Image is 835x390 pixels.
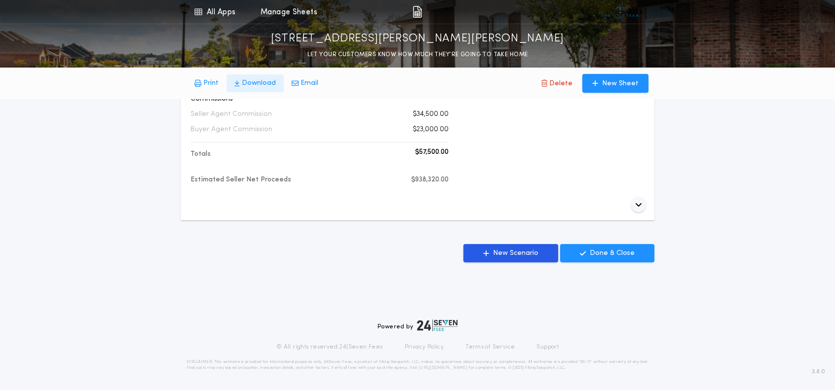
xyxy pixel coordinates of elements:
button: Download [227,74,284,92]
button: Email [284,74,326,92]
a: Support [536,343,559,351]
p: © All rights reserved. 24|Seven Fees [276,343,383,351]
p: $938,320.00 [411,175,449,185]
p: DISCLAIMER: This estimate is provided for informational purposes only. 24|Seven Fees, a product o... [187,359,648,371]
a: Privacy Policy [405,343,444,351]
p: Done & Close [590,248,635,258]
button: Print [187,74,227,92]
p: Delete [549,79,572,89]
p: New Sheet [602,79,639,89]
p: $23,000.00 [413,125,449,135]
p: $34,500.00 [413,109,449,119]
img: logo [417,319,457,331]
span: 3.8.0 [812,367,825,376]
div: Powered by [378,319,457,331]
p: LET YOUR CUSTOMERS KNOW HOW MUCH THEY’RE GOING TO TAKE HOME [307,50,528,60]
button: New Scenario [463,244,558,262]
button: Delete [533,74,580,93]
p: Email [301,78,318,88]
button: Done & Close [560,244,654,262]
p: Totals [190,149,211,159]
button: New Sheet [582,74,648,93]
img: img [413,6,422,18]
p: Seller Agent Commission [190,109,272,119]
img: vs-icon [602,7,639,17]
p: Print [203,78,219,88]
p: [STREET_ADDRESS][PERSON_NAME][PERSON_NAME] [271,31,564,47]
p: Buyer Agent Commission [190,125,272,135]
p: New Scenario [493,248,538,258]
p: Commissions [190,94,449,104]
p: Download [242,78,276,88]
a: Terms of Service [465,343,515,351]
a: [URL][DOMAIN_NAME] [418,366,467,370]
p: Estimated Seller Net Proceeds [190,175,291,185]
p: $57,500.00 [415,147,449,157]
